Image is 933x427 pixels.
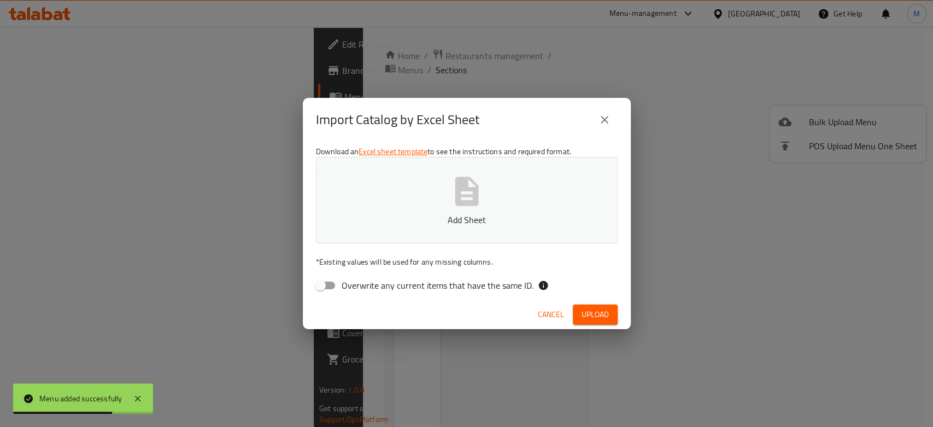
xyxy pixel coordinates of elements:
p: Add Sheet [333,213,601,226]
span: Upload [582,308,609,321]
button: Cancel [533,305,568,325]
button: Upload [573,305,618,325]
div: Download an to see the instructions and required format. [303,142,631,300]
button: close [591,107,618,133]
button: Add Sheet [316,157,618,243]
svg: If the overwrite option isn't selected, then the items that match an existing ID will be ignored ... [538,280,549,291]
span: Cancel [538,308,564,321]
span: Overwrite any current items that have the same ID. [342,279,533,292]
h2: Import Catalog by Excel Sheet [316,111,479,128]
p: Existing values will be used for any missing columns. [316,256,618,267]
a: Excel sheet template [359,144,427,159]
div: Menu added successfully [39,393,122,405]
